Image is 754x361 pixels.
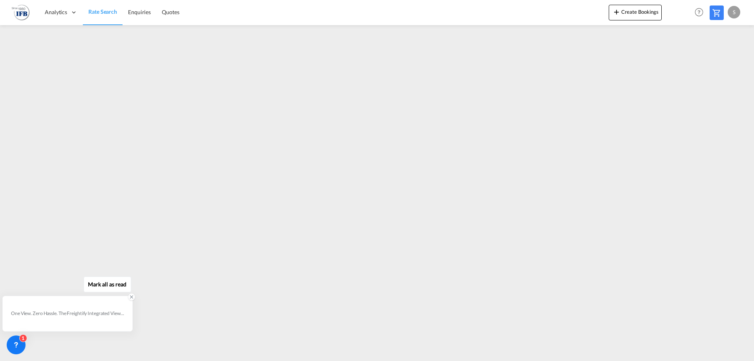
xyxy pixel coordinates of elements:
[612,7,621,16] md-icon: icon-plus 400-fg
[609,5,662,20] button: icon-plus 400-fgCreate Bookings
[128,9,151,15] span: Enquiries
[88,8,117,15] span: Rate Search
[728,6,740,18] div: S
[45,8,67,16] span: Analytics
[692,5,710,20] div: Help
[12,4,29,21] img: de31bbe0256b11eebba44b54815f083d.png
[162,9,179,15] span: Quotes
[692,5,706,19] span: Help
